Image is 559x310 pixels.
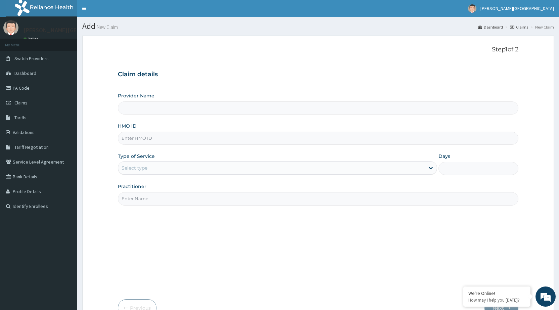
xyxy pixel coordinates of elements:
span: Dashboard [14,70,36,76]
a: Online [24,37,40,41]
span: Claims [14,100,28,106]
a: Dashboard [478,24,503,30]
input: Enter Name [118,192,518,205]
a: Claims [510,24,528,30]
small: New Claim [95,25,118,30]
img: User Image [468,4,476,13]
label: Days [438,153,450,160]
label: Practitioner [118,183,146,190]
span: [PERSON_NAME][GEOGRAPHIC_DATA] [480,5,554,11]
div: Select type [122,165,147,171]
span: Switch Providers [14,55,49,61]
span: Tariffs [14,115,27,121]
p: Step 1 of 2 [118,46,518,53]
input: Enter HMO ID [118,132,518,145]
span: Tariff Negotiation [14,144,49,150]
p: [PERSON_NAME][GEOGRAPHIC_DATA] [24,27,123,33]
h3: Claim details [118,71,518,78]
div: We're Online! [468,290,525,296]
p: How may I help you today? [468,297,525,303]
img: User Image [3,20,18,35]
h1: Add [82,22,554,31]
label: Provider Name [118,92,154,99]
label: HMO ID [118,123,137,129]
li: New Claim [529,24,554,30]
label: Type of Service [118,153,155,160]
